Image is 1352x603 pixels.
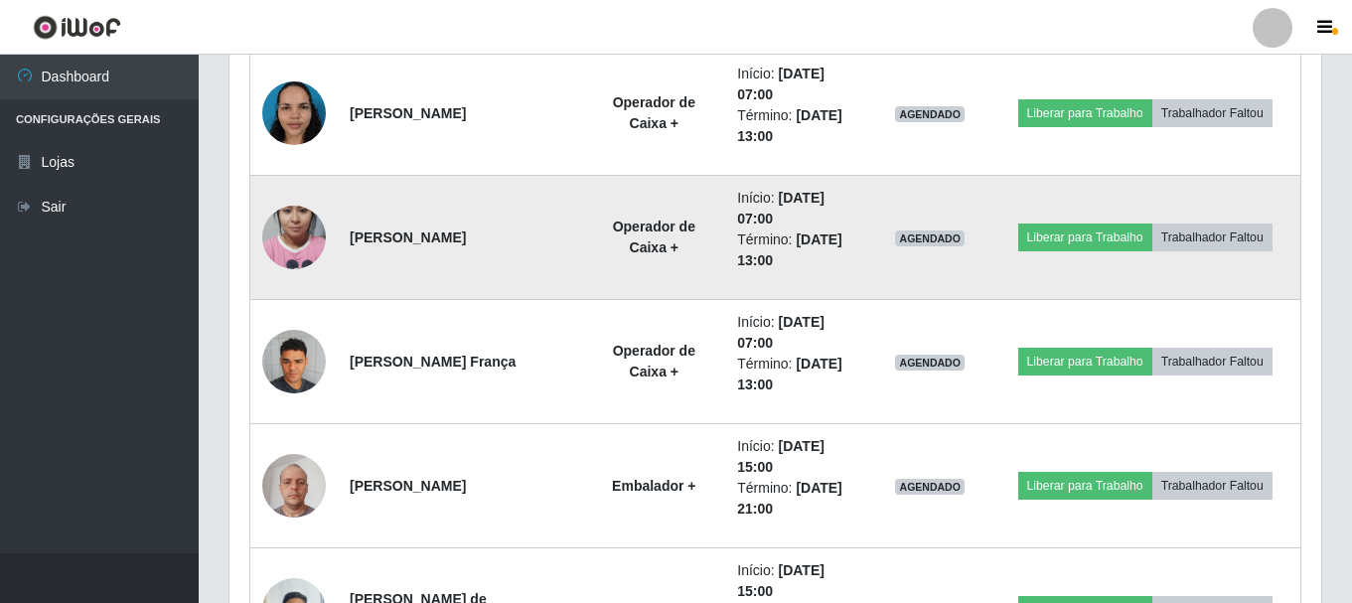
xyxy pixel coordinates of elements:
span: AGENDADO [895,230,965,246]
li: Início: [737,312,858,354]
button: Trabalhador Faltou [1152,224,1273,251]
button: Trabalhador Faltou [1152,99,1273,127]
strong: [PERSON_NAME] [350,229,466,245]
img: 1723391026413.jpeg [262,443,326,528]
span: AGENDADO [895,479,965,495]
li: Início: [737,64,858,105]
time: [DATE] 15:00 [737,438,825,475]
strong: Operador de Caixa + [613,343,695,379]
li: Término: [737,105,858,147]
button: Liberar para Trabalho [1018,224,1152,251]
span: AGENDADO [895,355,965,371]
strong: [PERSON_NAME] [350,105,466,121]
button: Liberar para Trabalho [1018,348,1152,376]
time: [DATE] 15:00 [737,562,825,599]
strong: Operador de Caixa + [613,94,695,131]
img: 1715310702709.jpeg [262,71,326,155]
strong: [PERSON_NAME] França [350,354,516,370]
strong: [PERSON_NAME] [350,478,466,494]
li: Início: [737,188,858,229]
strong: Operador de Caixa + [613,219,695,255]
img: CoreUI Logo [33,15,121,40]
img: 1732199727580.jpeg [262,319,326,403]
li: Término: [737,354,858,395]
li: Início: [737,560,858,602]
button: Liberar para Trabalho [1018,99,1152,127]
time: [DATE] 07:00 [737,314,825,351]
time: [DATE] 07:00 [737,190,825,226]
time: [DATE] 07:00 [737,66,825,102]
img: 1724535532655.jpeg [262,181,326,294]
li: Término: [737,229,858,271]
li: Término: [737,478,858,520]
button: Trabalhador Faltou [1152,472,1273,500]
button: Trabalhador Faltou [1152,348,1273,376]
li: Início: [737,436,858,478]
button: Liberar para Trabalho [1018,472,1152,500]
strong: Embalador + [612,478,695,494]
span: AGENDADO [895,106,965,122]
